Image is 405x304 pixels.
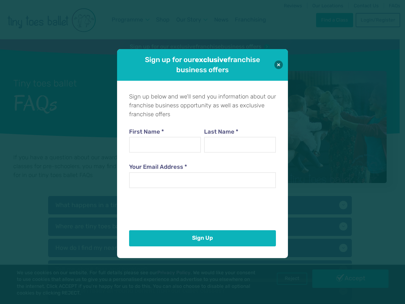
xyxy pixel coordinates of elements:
h1: Sign up for our franchise business offers [135,55,270,75]
label: Last Name * [204,128,276,136]
p: Sign up below and we'll send you information about our franchise business opportunity as well as ... [129,92,276,119]
label: First Name * [129,128,201,136]
button: Sign Up [129,230,276,246]
iframe: reCAPTCHA [129,195,225,220]
label: Your Email Address * [129,163,276,172]
strong: exclusive [195,55,227,64]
